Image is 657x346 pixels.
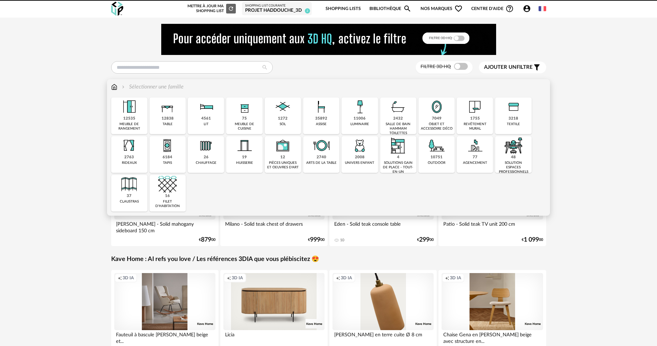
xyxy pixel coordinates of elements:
[403,4,412,13] span: Magnify icon
[196,161,216,165] div: chauffage
[484,65,516,70] span: Ajouter un
[163,122,173,127] div: table
[369,1,412,17] a: BibliothèqueMagnify icon
[326,1,361,17] a: Shopping Lists
[197,136,215,155] img: Radiateur.png
[127,194,132,199] div: 37
[484,64,533,71] span: filtre
[312,97,331,116] img: Assise.png
[539,5,546,12] img: fr
[163,155,172,160] div: 6184
[118,275,122,281] span: Creation icon
[382,122,414,135] div: salle de bain hammam toilettes
[120,83,184,91] div: Sélectionner une famille
[504,136,523,155] img: espace-de-travail.png
[473,155,477,160] div: 77
[124,155,134,160] div: 2763
[497,161,529,174] div: solution espaces professionnels
[470,116,480,121] div: 1755
[312,136,331,155] img: ArtTable.png
[345,161,374,165] div: univers enfant
[523,4,534,13] span: Account Circle icon
[442,330,543,344] div: Chaise Gena en [PERSON_NAME] beige avec structure en...
[113,122,145,131] div: meuble de rangement
[389,136,407,155] img: ToutEnUn.png
[223,330,325,344] div: Licia
[123,275,134,281] span: 3D IA
[305,8,310,13] span: 2
[350,122,369,127] div: luminaire
[397,155,399,160] div: 4
[158,97,177,116] img: Table.png
[421,1,463,17] span: Nos marques
[228,7,234,10] span: Refresh icon
[152,199,184,208] div: filet d'habitation
[350,136,369,155] img: UniversEnfant.png
[199,237,215,242] div: € 00
[114,219,216,233] div: [PERSON_NAME] - Solid mahogany sideboard 150 cm
[235,97,254,116] img: Rangement.png
[120,97,138,116] img: Meuble%20de%20rangement.png
[227,275,231,281] span: Creation icon
[427,136,446,155] img: Outdoor.png
[431,155,443,160] div: 10751
[236,161,253,165] div: huisserie
[523,4,531,13] span: Account Circle icon
[389,97,407,116] img: Salle%20de%20bain.png
[421,122,453,131] div: objet et accessoire déco
[428,161,445,165] div: outdoor
[120,175,138,194] img: Cloison.png
[186,4,236,13] div: Mettre à jour ma Shopping List
[111,83,117,91] img: svg+xml;base64,PHN2ZyB3aWR0aD0iMTYiIGhlaWdodD0iMTciIHZpZXdCb3g9IjAgMCAxNiAxNyIgZmlsbD0ibm9uZSIgeG...
[336,275,340,281] span: Creation icon
[120,199,139,204] div: claustras
[450,275,461,281] span: 3D IA
[114,330,216,344] div: Fauteuil à bascule [PERSON_NAME] beige et...
[393,116,403,121] div: 2432
[120,136,138,155] img: Rideaux.png
[204,155,209,160] div: 26
[267,161,299,170] div: pièces uniques et oeuvres d'art
[223,219,325,233] div: Milano - Solid teak chest of drawers
[204,122,209,127] div: lit
[504,97,523,116] img: Textile.png
[332,219,434,233] div: Eden - Solid teak console table
[197,97,215,116] img: Literie.png
[158,136,177,155] img: Tapis.png
[280,155,285,160] div: 12
[459,122,491,131] div: revêtement mural
[505,4,514,13] span: Help Circle Outline icon
[242,155,247,160] div: 19
[522,237,543,242] div: € 00
[165,194,170,199] div: 16
[308,237,325,242] div: € 00
[445,275,449,281] span: Creation icon
[355,155,365,160] div: 2008
[228,122,260,131] div: meuble de cuisine
[382,161,414,174] div: solutions gain de place - tout-en-un
[273,97,292,116] img: Sol.png
[354,116,366,121] div: 11006
[507,122,520,127] div: textile
[315,116,327,121] div: 35892
[111,255,319,263] a: Kave Home : AI refs you love / Les références 3DIA que vous plébiscitez 😍
[163,161,172,165] div: tapis
[419,237,429,242] span: 299
[509,116,518,121] div: 3218
[235,136,254,155] img: Huiserie.png
[111,2,123,16] img: OXP
[332,330,434,344] div: [PERSON_NAME] en terre cuite Ø 8 cm
[245,4,309,14] a: Shopping List courante Projet HADDOUCHE_3D 2
[310,237,320,242] span: 999
[524,237,539,242] span: 1 099
[454,4,463,13] span: Heart Outline icon
[278,116,288,121] div: 1272
[479,62,546,73] button: Ajouter unfiltre Filter icon
[201,116,211,121] div: 4561
[432,116,442,121] div: 7049
[120,83,126,91] img: svg+xml;base64,PHN2ZyB3aWR0aD0iMTYiIGhlaWdodD0iMTYiIHZpZXdCb3g9IjAgMCAxNiAxNiIgZmlsbD0ibm9uZSIgeG...
[245,8,309,14] div: Projet HADDOUCHE_3D
[417,237,434,242] div: € 00
[350,97,369,116] img: Luminaire.png
[123,116,135,121] div: 12535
